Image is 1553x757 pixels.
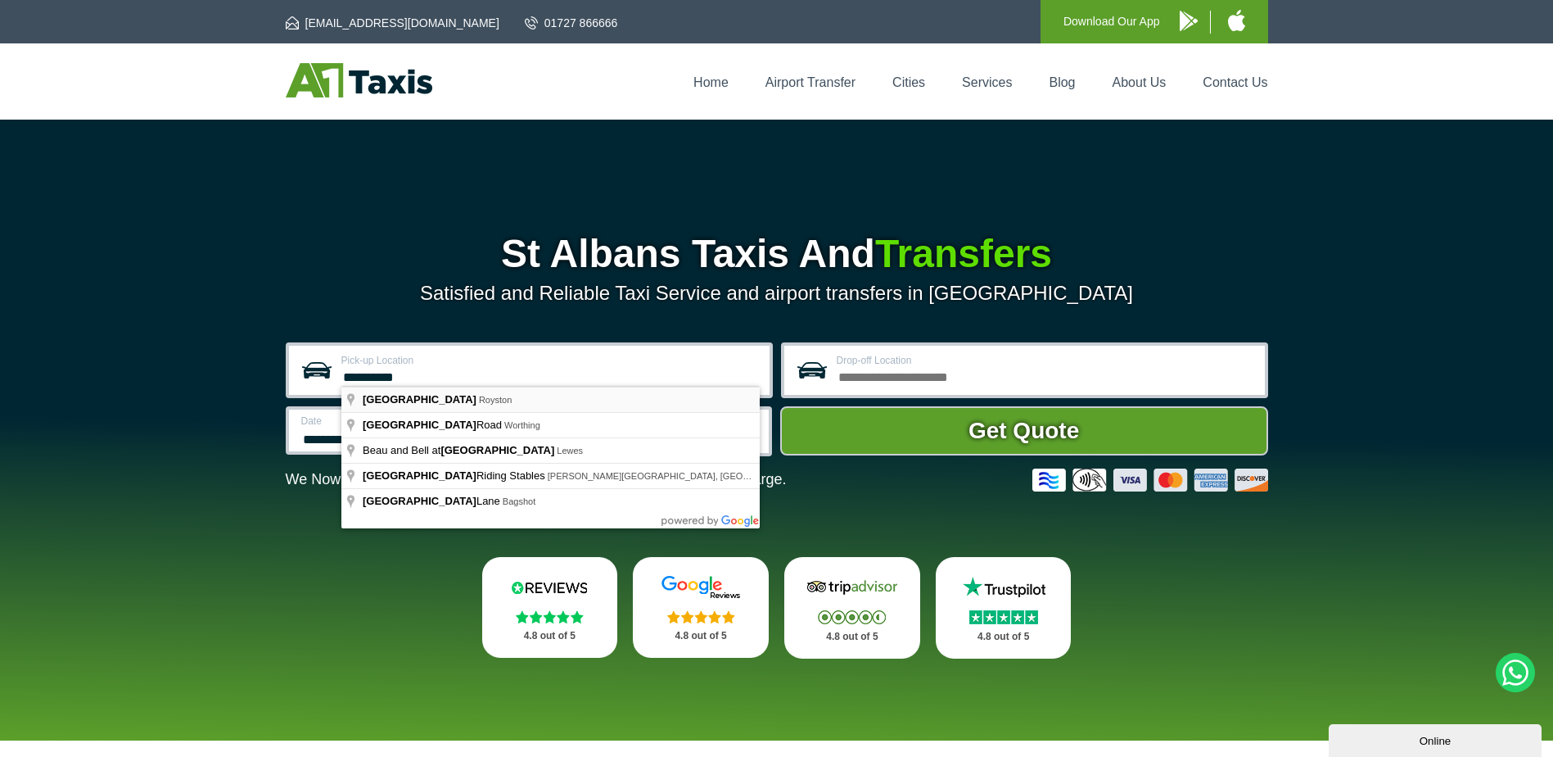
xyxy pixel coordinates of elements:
[954,627,1054,647] p: 4.8 out of 5
[503,496,535,506] span: Bagshot
[363,419,476,431] span: [GEOGRAPHIC_DATA]
[363,495,503,507] span: Lane
[516,610,584,623] img: Stars
[363,419,504,431] span: Road
[341,356,760,365] label: Pick-up Location
[652,575,750,600] img: Google
[1180,11,1198,31] img: A1 Taxis Android App
[1049,75,1075,89] a: Blog
[1228,10,1245,31] img: A1 Taxis iPhone App
[286,15,499,31] a: [EMAIL_ADDRESS][DOMAIN_NAME]
[286,282,1268,305] p: Satisfied and Reliable Taxi Service and airport transfers in [GEOGRAPHIC_DATA]
[693,75,729,89] a: Home
[479,395,512,405] span: Royston
[363,393,476,406] span: [GEOGRAPHIC_DATA]
[1063,11,1160,32] p: Download Our App
[286,63,432,97] img: A1 Taxis St Albans LTD
[936,557,1072,659] a: Trustpilot Stars 4.8 out of 5
[651,626,751,646] p: 4.8 out of 5
[286,234,1268,274] h1: St Albans Taxis And
[500,575,598,600] img: Reviews.io
[962,75,1012,89] a: Services
[1032,469,1268,492] img: Credit And Debit Cards
[803,575,901,600] img: Tripadvisor
[363,444,557,456] span: Beau and Bell at
[482,557,618,658] a: Reviews.io Stars 4.8 out of 5
[780,406,1268,456] button: Get Quote
[1113,75,1167,89] a: About Us
[363,495,476,507] span: [GEOGRAPHIC_DATA]
[301,416,512,426] label: Date
[818,610,886,624] img: Stars
[784,557,920,659] a: Tripadvisor Stars 4.8 out of 5
[557,446,583,456] span: Lewes
[500,626,600,646] p: 4.8 out of 5
[837,356,1255,365] label: Drop-off Location
[875,232,1052,275] span: Transfers
[363,469,476,482] span: [GEOGRAPHIC_DATA]
[286,471,787,488] p: We Now Accept Card & Contactless Payment In
[969,610,1038,624] img: Stars
[525,15,618,31] a: 01727 866666
[802,627,902,647] p: 4.8 out of 5
[1203,75,1267,89] a: Contact Us
[633,557,769,658] a: Google Stars 4.8 out of 5
[548,471,888,481] span: [PERSON_NAME][GEOGRAPHIC_DATA], [GEOGRAPHIC_DATA][PERSON_NAME]
[765,75,856,89] a: Airport Transfer
[363,469,548,482] span: Riding Stables
[440,444,554,456] span: [GEOGRAPHIC_DATA]
[1329,721,1545,757] iframe: chat widget
[504,420,540,430] span: Worthing
[667,610,735,623] img: Stars
[955,575,1053,600] img: Trustpilot
[892,75,925,89] a: Cities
